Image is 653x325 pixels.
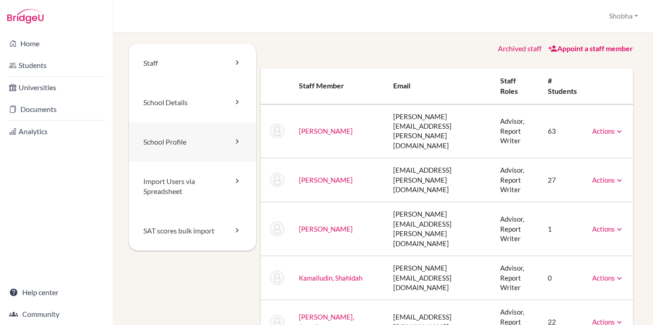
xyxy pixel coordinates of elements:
[493,104,541,158] td: Advisor, Report Writer
[299,225,353,233] a: [PERSON_NAME]
[386,202,492,256] td: [PERSON_NAME][EMAIL_ADDRESS][PERSON_NAME][DOMAIN_NAME]
[2,122,111,141] a: Analytics
[270,124,284,138] img: Vinita Ahuja
[386,104,492,158] td: [PERSON_NAME][EMAIL_ADDRESS][PERSON_NAME][DOMAIN_NAME]
[2,283,111,301] a: Help center
[129,122,256,162] a: School Profile
[2,78,111,97] a: Universities
[7,9,44,24] img: Bridge-U
[386,68,492,104] th: Email
[541,68,585,104] th: # students
[493,68,541,104] th: Staff roles
[292,68,386,104] th: Staff member
[270,222,284,236] img: Hariharan Dharmarajan
[129,44,256,83] a: Staff
[548,44,633,53] a: Appoint a staff member
[592,225,624,233] a: Actions
[299,127,353,135] a: [PERSON_NAME]
[270,173,284,187] img: Shobha Balaraman
[498,44,541,53] a: Archived staff
[541,202,585,256] td: 1
[541,158,585,202] td: 27
[493,202,541,256] td: Advisor, Report Writer
[270,271,284,285] img: Shahidah Kamalludin
[2,305,111,323] a: Community
[541,256,585,300] td: 0
[129,162,256,212] a: Import Users via Spreadsheet
[592,274,624,282] a: Actions
[386,158,492,202] td: [EMAIL_ADDRESS][PERSON_NAME][DOMAIN_NAME]
[605,8,642,24] button: Shobha
[299,176,353,184] a: [PERSON_NAME]
[386,256,492,300] td: [PERSON_NAME][EMAIL_ADDRESS][DOMAIN_NAME]
[2,56,111,74] a: Students
[129,83,256,122] a: School Details
[541,104,585,158] td: 63
[129,211,256,251] a: SAT scores bulk import
[493,256,541,300] td: Advisor, Report Writer
[592,127,624,135] a: Actions
[493,158,541,202] td: Advisor, Report Writer
[592,176,624,184] a: Actions
[299,274,362,282] a: Kamalludin, Shahidah
[2,34,111,53] a: Home
[2,100,111,118] a: Documents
